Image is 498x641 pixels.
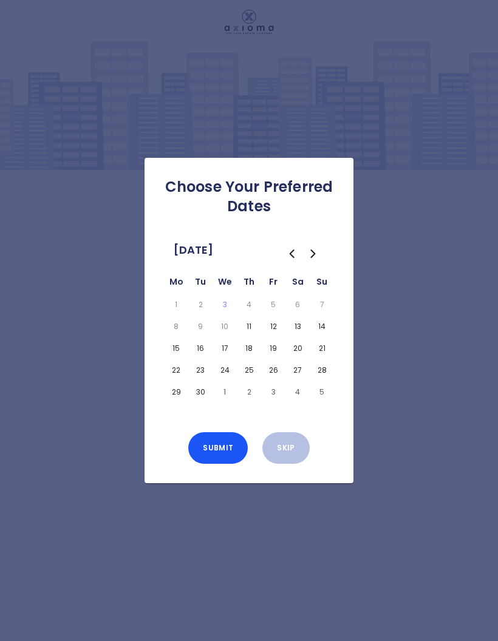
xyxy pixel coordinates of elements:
th: Thursday [237,274,261,294]
button: Sunday, October 5th, 2025 [312,384,332,401]
button: Friday, September 19th, 2025 [264,340,283,357]
button: Monday, September 8th, 2025 [166,318,186,335]
button: Sunday, September 28th, 2025 [312,362,332,379]
th: Saturday [285,274,310,294]
button: Thursday, September 4th, 2025 [239,296,259,313]
button: Sunday, September 21st, 2025 [312,340,332,357]
button: Thursday, September 11th, 2025 [239,318,259,335]
button: Monday, September 15th, 2025 [166,340,186,357]
button: Sunday, September 7th, 2025 [312,296,332,313]
button: Wednesday, September 10th, 2025 [215,318,234,335]
button: Friday, September 26th, 2025 [264,362,283,379]
button: Friday, September 5th, 2025 [264,296,283,313]
table: September 2025 [164,274,334,403]
button: Wednesday, September 17th, 2025 [215,340,234,357]
button: Wednesday, September 24th, 2025 [215,362,234,379]
button: Monday, September 29th, 2025 [166,384,186,401]
th: Wednesday [213,274,237,294]
span: [DATE] [174,240,213,260]
img: Logo [225,10,274,34]
th: Sunday [310,274,334,294]
button: Thursday, October 2nd, 2025 [239,384,259,401]
button: Go to the Previous Month [281,243,302,265]
button: Saturday, September 20th, 2025 [288,340,307,357]
button: Tuesday, September 2nd, 2025 [191,296,210,313]
button: Thursday, September 25th, 2025 [239,362,259,379]
button: Monday, September 22nd, 2025 [166,362,186,379]
button: Saturday, September 6th, 2025 [288,296,307,313]
button: Tuesday, September 23rd, 2025 [191,362,210,379]
button: Saturday, September 27th, 2025 [288,362,307,379]
button: Friday, October 3rd, 2025 [264,384,283,401]
th: Tuesday [188,274,213,294]
button: Tuesday, September 9th, 2025 [191,318,210,335]
button: Thursday, September 18th, 2025 [239,340,259,357]
button: Saturday, October 4th, 2025 [288,384,307,401]
th: Monday [164,274,188,294]
button: Go to the Next Month [302,243,324,265]
button: Friday, September 12th, 2025 [264,318,283,335]
button: Wednesday, October 1st, 2025 [215,384,234,401]
button: Submit [188,432,248,464]
th: Friday [261,274,285,294]
button: Tuesday, September 30th, 2025 [191,384,210,401]
button: Tuesday, September 16th, 2025 [191,340,210,357]
h2: Choose Your Preferred Dates [154,177,344,216]
button: Skip [262,432,309,464]
button: Saturday, September 13th, 2025 [288,318,307,335]
button: Today, Wednesday, September 3rd, 2025 [215,296,234,313]
button: Sunday, September 14th, 2025 [312,318,332,335]
button: Monday, September 1st, 2025 [166,296,186,313]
